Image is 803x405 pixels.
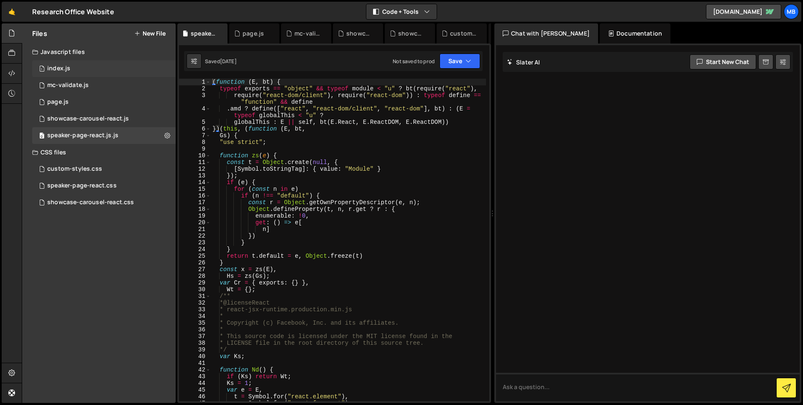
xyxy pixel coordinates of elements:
[179,85,211,92] div: 2
[494,23,598,44] div: Chat with [PERSON_NAME]
[179,79,211,85] div: 1
[179,266,211,273] div: 27
[39,133,44,140] span: 0
[179,219,211,226] div: 20
[179,320,211,326] div: 35
[179,346,211,353] div: 39
[134,30,166,37] button: New File
[179,393,211,400] div: 46
[243,29,264,38] div: page.js
[32,161,176,177] div: 10476/38631.css
[450,29,477,38] div: custom-styles.css
[39,66,44,73] span: 1
[179,172,211,179] div: 13
[32,7,114,17] div: Research Office Website
[179,239,211,246] div: 23
[690,54,756,69] button: Start new chat
[179,146,211,152] div: 9
[32,77,176,94] div: 10476/46986.js
[22,44,176,60] div: Javascript files
[179,246,211,253] div: 24
[179,340,211,346] div: 38
[366,4,437,19] button: Code + Tools
[22,144,176,161] div: CSS files
[393,58,435,65] div: Not saved to prod
[346,29,373,38] div: showcase-carousel-react.js
[2,2,22,22] a: 🤙
[179,326,211,333] div: 36
[179,273,211,279] div: 28
[32,29,47,38] h2: Files
[179,186,211,192] div: 15
[179,313,211,320] div: 34
[179,92,211,105] div: 3
[179,139,211,146] div: 8
[179,199,211,206] div: 17
[32,177,176,194] div: 10476/47016.css
[179,353,211,360] div: 40
[220,58,237,65] div: [DATE]
[47,98,69,106] div: page.js
[47,115,129,123] div: showcase-carousel-react.js
[600,23,670,44] div: Documentation
[179,226,211,233] div: 21
[47,65,70,72] div: index.js
[32,194,176,211] div: 10476/45224.css
[179,152,211,159] div: 10
[179,132,211,139] div: 7
[179,367,211,373] div: 42
[179,119,211,126] div: 5
[47,199,134,206] div: showcase-carousel-react.css
[179,179,211,186] div: 14
[179,380,211,387] div: 44
[179,279,211,286] div: 29
[32,110,176,127] div: 10476/45223.js
[32,94,176,110] div: 10476/23772.js
[179,259,211,266] div: 26
[179,360,211,367] div: 41
[179,126,211,132] div: 6
[179,293,211,300] div: 31
[440,54,480,69] button: Save
[179,373,211,380] div: 43
[398,29,425,38] div: showcase-carousel-react.css
[191,29,217,38] div: speaker-page-react.js.js
[179,105,211,119] div: 4
[47,182,117,190] div: speaker-page-react.css
[179,333,211,340] div: 37
[47,165,102,173] div: custom-styles.css
[179,166,211,172] div: 12
[507,58,540,66] h2: Slater AI
[47,82,89,89] div: mc-validate.js
[179,192,211,199] div: 16
[179,213,211,219] div: 19
[32,127,176,144] div: 10476/47013.js
[47,132,118,139] div: speaker-page-react.js.js
[205,58,237,65] div: Saved
[179,233,211,239] div: 22
[179,159,211,166] div: 11
[179,300,211,306] div: 32
[179,253,211,259] div: 25
[179,206,211,213] div: 18
[784,4,799,19] a: MB
[706,4,781,19] a: [DOMAIN_NAME]
[179,306,211,313] div: 33
[294,29,321,38] div: mc-validate.js
[179,286,211,293] div: 30
[179,387,211,393] div: 45
[32,60,176,77] div: 10476/23765.js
